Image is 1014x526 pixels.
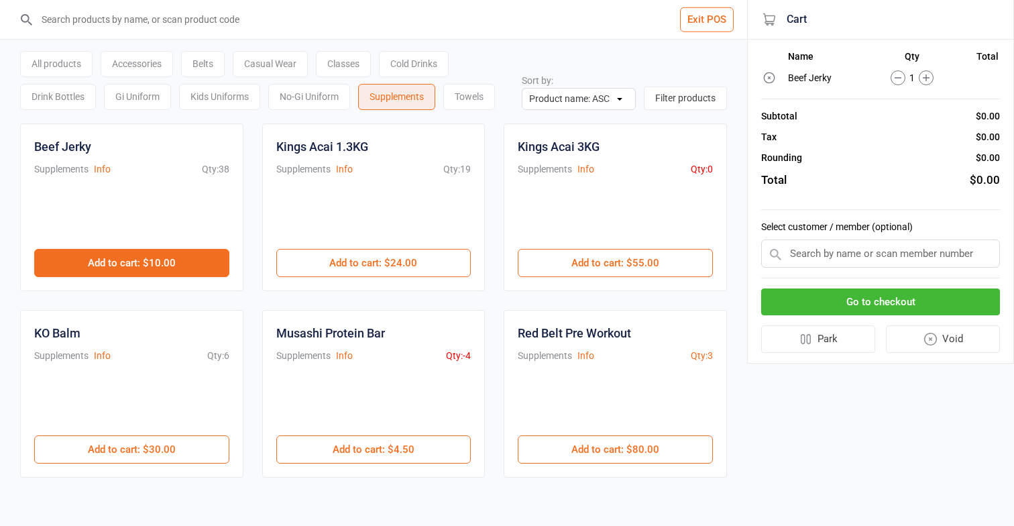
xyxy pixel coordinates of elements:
[518,138,600,156] div: Kings Acai 3KG
[94,349,111,363] button: Info
[443,162,471,176] div: Qty: 19
[761,288,1000,316] button: Go to checkout
[34,138,91,156] div: Beef Jerky
[181,51,225,77] div: Belts
[34,435,229,464] button: Add to cart: $30.00
[970,172,1000,189] div: $0.00
[761,130,777,144] div: Tax
[101,51,173,77] div: Accessories
[761,109,797,123] div: Subtotal
[680,7,734,32] button: Exit POS
[276,349,331,363] div: Supplements
[276,162,331,176] div: Supplements
[761,172,787,189] div: Total
[976,130,1000,144] div: $0.00
[518,435,713,464] button: Add to cart: $80.00
[761,220,1000,234] label: Select customer / member (optional)
[761,151,802,165] div: Rounding
[644,87,727,110] button: Filter products
[788,51,866,67] th: Name
[577,349,594,363] button: Info
[94,162,111,176] button: Info
[691,162,713,176] div: Qty: 0
[761,240,1000,268] input: Search by name or scan member number
[788,68,866,87] td: Beef Jerky
[20,51,93,77] div: All products
[976,151,1000,165] div: $0.00
[336,349,353,363] button: Info
[443,84,495,110] div: Towels
[691,349,713,363] div: Qty: 3
[34,249,229,277] button: Add to cart: $10.00
[276,324,385,342] div: Musashi Protein Bar
[379,51,449,77] div: Cold Drinks
[976,109,1000,123] div: $0.00
[34,324,80,342] div: KO Balm
[34,349,89,363] div: Supplements
[518,324,631,342] div: Red Belt Pre Workout
[233,51,308,77] div: Casual Wear
[959,51,999,67] th: Total
[358,84,435,110] div: Supplements
[316,51,371,77] div: Classes
[761,325,875,353] button: Park
[202,162,229,176] div: Qty: 38
[268,84,350,110] div: No-Gi Uniform
[886,325,1001,353] button: Void
[577,162,594,176] button: Info
[207,349,229,363] div: Qty: 6
[446,349,471,363] div: Qty: -4
[34,162,89,176] div: Supplements
[518,249,713,277] button: Add to cart: $55.00
[867,70,958,85] div: 1
[104,84,171,110] div: Gi Uniform
[276,435,471,464] button: Add to cart: $4.50
[522,75,553,86] label: Sort by:
[867,51,958,67] th: Qty
[276,138,368,156] div: Kings Acai 1.3KG
[518,349,572,363] div: Supplements
[179,84,260,110] div: Kids Uniforms
[276,249,471,277] button: Add to cart: $24.00
[20,84,96,110] div: Drink Bottles
[518,162,572,176] div: Supplements
[336,162,353,176] button: Info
